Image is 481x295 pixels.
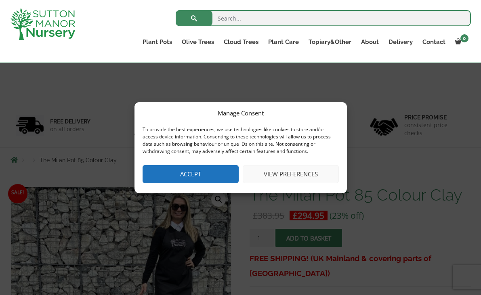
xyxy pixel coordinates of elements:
[450,36,471,48] a: 0
[384,36,418,48] a: Delivery
[11,8,75,40] img: logo
[460,34,468,42] span: 0
[418,36,450,48] a: Contact
[304,36,356,48] a: Topiary&Other
[143,165,239,183] button: Accept
[219,36,263,48] a: Cloud Trees
[138,36,177,48] a: Plant Pots
[177,36,219,48] a: Olive Trees
[143,126,338,155] div: To provide the best experiences, we use technologies like cookies to store and/or access device i...
[218,108,264,118] div: Manage Consent
[356,36,384,48] a: About
[176,10,471,26] input: Search...
[243,165,339,183] button: View preferences
[263,36,304,48] a: Plant Care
